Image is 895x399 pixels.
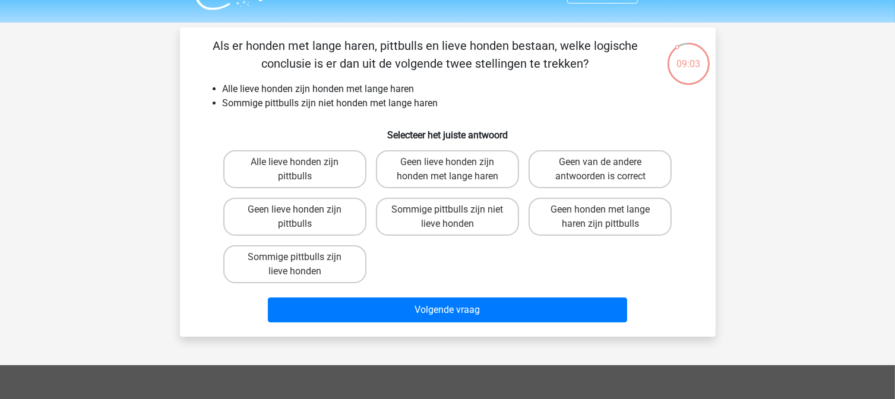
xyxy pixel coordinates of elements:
label: Alle lieve honden zijn pittbulls [223,150,366,188]
label: Sommige pittbulls zijn lieve honden [223,245,366,283]
li: Sommige pittbulls zijn niet honden met lange haren [223,96,697,110]
div: 09:03 [666,42,711,71]
h6: Selecteer het juiste antwoord [199,120,697,141]
label: Sommige pittbulls zijn niet lieve honden [376,198,519,236]
p: Als er honden met lange haren, pittbulls en lieve honden bestaan, welke logische conclusie is er ... [199,37,652,72]
label: Geen lieve honden zijn pittbulls [223,198,366,236]
button: Volgende vraag [268,297,627,322]
li: Alle lieve honden zijn honden met lange haren [223,82,697,96]
label: Geen lieve honden zijn honden met lange haren [376,150,519,188]
label: Geen honden met lange haren zijn pittbulls [529,198,672,236]
label: Geen van de andere antwoorden is correct [529,150,672,188]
